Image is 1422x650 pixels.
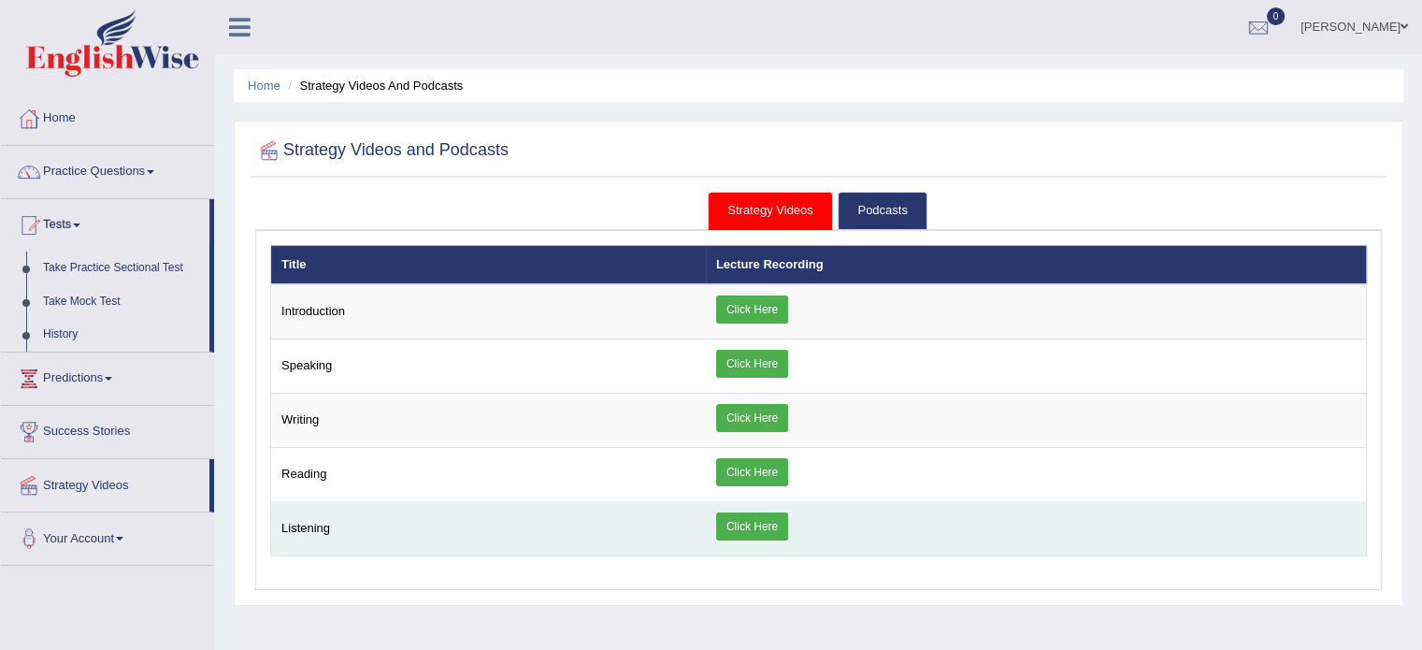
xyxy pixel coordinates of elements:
[255,137,509,165] h2: Strategy Videos and Podcasts
[248,79,280,93] a: Home
[35,318,209,352] a: History
[708,192,833,230] a: Strategy Videos
[716,296,788,324] a: Click Here
[706,245,1367,284] th: Lecture Recording
[271,448,706,502] td: Reading
[716,404,788,432] a: Click Here
[1,93,214,139] a: Home
[1,199,209,246] a: Tests
[1267,7,1286,25] span: 0
[1,459,209,506] a: Strategy Videos
[271,284,706,339] td: Introduction
[271,245,706,284] th: Title
[838,192,926,230] a: Podcasts
[271,394,706,448] td: Writing
[1,513,214,559] a: Your Account
[271,502,706,556] td: Listening
[271,339,706,394] td: Speaking
[1,406,214,453] a: Success Stories
[716,513,788,541] a: Click Here
[35,285,209,319] a: Take Mock Test
[716,458,788,486] a: Click Here
[35,252,209,285] a: Take Practice Sectional Test
[716,350,788,378] a: Click Here
[1,146,214,193] a: Practice Questions
[1,353,214,399] a: Predictions
[283,77,463,94] li: Strategy Videos and Podcasts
